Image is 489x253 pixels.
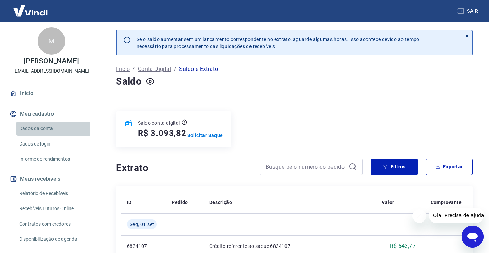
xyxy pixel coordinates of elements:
p: [PERSON_NAME] [24,58,79,65]
button: Meu cadastro [8,106,94,122]
iframe: Mensagem da empresa [429,208,484,223]
p: ID [127,199,132,206]
a: Solicitar Saque [187,132,223,139]
p: Saldo e Extrato [179,65,218,73]
span: Seg, 01 set [130,221,154,228]
a: Recebíveis Futuros Online [16,202,94,216]
p: Se o saldo aumentar sem um lançamento correspondente no extrato, aguarde algumas horas. Isso acon... [137,36,419,50]
a: Início [8,86,94,101]
p: Descrição [209,199,232,206]
a: Disponibilização de agenda [16,232,94,246]
p: Pedido [172,199,188,206]
button: Meus recebíveis [8,172,94,187]
span: Olá! Precisa de ajuda? [4,5,58,10]
p: / [174,65,176,73]
p: R$ 643,77 [390,242,416,250]
a: Dados de login [16,137,94,151]
p: Saldo conta digital [138,119,180,126]
input: Busque pelo número do pedido [266,162,346,172]
a: Dados da conta [16,122,94,136]
div: M [38,27,65,55]
h5: R$ 3.093,82 [138,128,186,139]
h4: Saldo [116,75,142,88]
h4: Extrato [116,161,252,175]
p: Comprovante [431,199,462,206]
img: Vindi [8,0,53,21]
button: Filtros [371,159,418,175]
a: Contratos com credores [16,217,94,231]
p: 6834107 [127,243,161,250]
button: Exportar [426,159,473,175]
p: / [132,65,135,73]
p: [EMAIL_ADDRESS][DOMAIN_NAME] [13,67,89,75]
a: Relatório de Recebíveis [16,187,94,201]
iframe: Fechar mensagem [412,209,426,223]
a: Conta Digital [138,65,171,73]
button: Sair [456,5,481,17]
a: Início [116,65,130,73]
p: Valor [382,199,394,206]
p: Crédito referente ao saque 6834107 [209,243,371,250]
iframe: Botão para abrir a janela de mensagens [462,226,484,248]
a: Informe de rendimentos [16,152,94,166]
